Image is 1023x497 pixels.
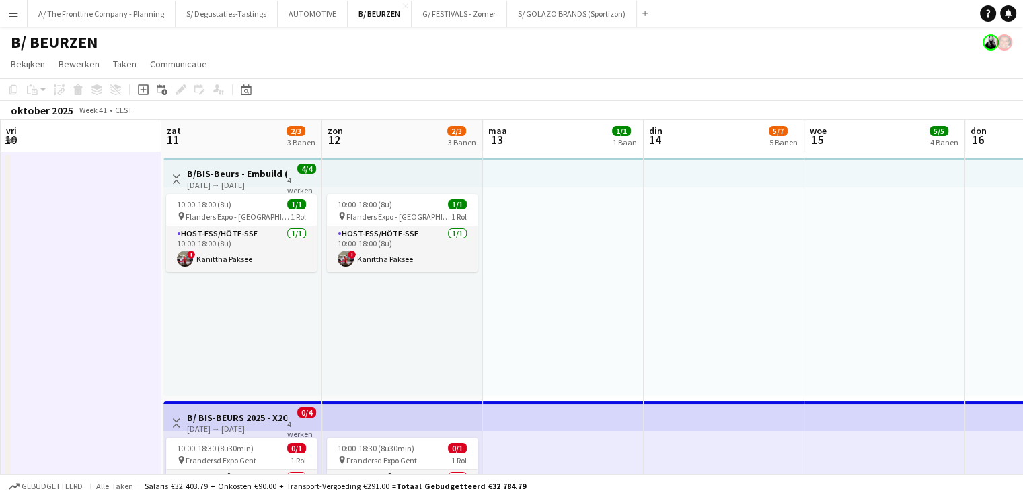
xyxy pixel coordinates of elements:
[28,1,176,27] button: A/ The Frontline Company - Planning
[291,211,306,222] span: 1 Rol
[11,104,73,117] div: oktober 2025
[165,132,181,147] span: 11
[810,125,827,137] span: woe
[166,194,317,272] app-job-card: 10:00-18:00 (8u)1/1 Flanders Expo - [GEOGRAPHIC_DATA]1 RolHost-ess/Hôte-sse1/110:00-18:00 (8u)!Ka...
[338,443,414,453] span: 10:00-18:30 (8u30min)
[187,424,287,434] div: [DATE] → [DATE]
[338,199,392,209] span: 10:00-18:00 (8u)
[291,455,306,465] span: 1 Rol
[287,126,305,136] span: 2/3
[287,418,316,439] div: 4 werken
[108,55,142,73] a: Taken
[5,55,50,73] a: Bekijken
[447,126,466,136] span: 2/3
[11,58,45,70] span: Bekijken
[297,407,316,418] span: 0/4
[278,1,348,27] button: AUTOMOTIVE
[613,137,637,147] div: 1 Baan
[769,137,798,147] div: 5 Banen
[396,481,526,491] span: Totaal gebudgetteerd €32 784.79
[297,164,316,174] span: 4/4
[287,174,316,195] div: 4 werken
[53,55,105,73] a: Bewerken
[287,137,315,147] div: 3 Banen
[145,481,526,491] div: Salaris €32 403.79 + Onkosten €90.00 + Transport-vergoeding €291.00 =
[96,481,133,491] span: Alle taken
[327,226,478,272] app-card-role: Host-ess/Hôte-sse1/110:00-18:00 (8u)!Kanittha Paksee
[412,1,507,27] button: G/ FESTIVALS - Zomer
[11,32,98,53] h1: B/ BEURZEN
[451,455,467,465] span: 1 Rol
[808,132,827,147] span: 15
[59,58,100,70] span: Bewerken
[187,251,195,259] span: !
[930,126,948,136] span: 5/5
[176,1,278,27] button: S/ Degustaties-Tastings
[186,211,291,222] span: Flanders Expo - [GEOGRAPHIC_DATA]
[971,125,987,137] span: don
[287,199,306,209] span: 1/1
[996,34,1012,51] app-user-avatar: Peter Desart
[328,125,343,137] span: zon
[969,132,987,147] span: 16
[187,168,287,180] h3: B/BIS-Beurs - Embuild (11+18+19/10)
[348,1,412,27] button: B/ BEURZEN
[448,443,467,453] span: 0/1
[448,199,467,209] span: 1/1
[6,125,17,137] span: vri
[7,479,85,494] button: Gebudgetteerd
[769,126,788,136] span: 5/7
[486,132,507,147] span: 13
[166,226,317,272] app-card-role: Host-ess/Hôte-sse1/110:00-18:00 (8u)!Kanittha Paksee
[145,55,213,73] a: Communicatie
[115,105,132,115] div: CEST
[346,211,451,222] span: Flanders Expo - [GEOGRAPHIC_DATA]
[326,132,343,147] span: 12
[4,132,17,147] span: 10
[76,105,110,115] span: Week 41
[187,411,287,424] h3: B/ BIS-BEURS 2025 - X2O Badkamers - 11+12+18+19/10/25
[507,1,637,27] button: S/ GOLAZO BRANDS (Sportizon)
[167,125,181,137] span: zat
[22,482,83,491] span: Gebudgetteerd
[488,125,507,137] span: maa
[930,137,958,147] div: 4 Banen
[150,58,207,70] span: Communicatie
[177,443,254,453] span: 10:00-18:30 (8u30min)
[187,180,287,190] div: [DATE] → [DATE]
[649,125,662,137] span: din
[612,126,631,136] span: 1/1
[113,58,137,70] span: Taken
[287,443,306,453] span: 0/1
[186,455,256,465] span: Frandersd Expo Gent
[448,137,476,147] div: 3 Banen
[348,251,356,259] span: !
[647,132,662,147] span: 14
[327,194,478,272] app-job-card: 10:00-18:00 (8u)1/1 Flanders Expo - [GEOGRAPHIC_DATA]1 RolHost-ess/Hôte-sse1/110:00-18:00 (8u)!Ka...
[983,34,999,51] app-user-avatar: Tess Wouters
[346,455,417,465] span: Frandersd Expo Gent
[177,199,231,209] span: 10:00-18:00 (8u)
[451,211,467,222] span: 1 Rol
